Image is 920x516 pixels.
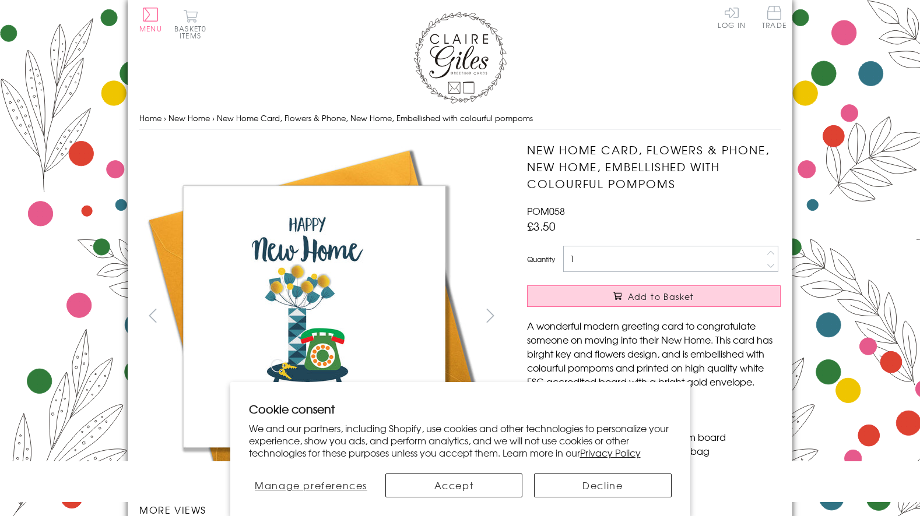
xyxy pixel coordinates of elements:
[249,422,672,458] p: We and our partners, including Shopify, use cookies and other technologies to personalize your ex...
[164,112,166,123] span: ›
[628,291,694,302] span: Add to Basket
[527,285,781,307] button: Add to Basket
[580,446,641,460] a: Privacy Policy
[527,218,556,234] span: £3.50
[249,401,672,417] h2: Cookie consent
[168,112,210,123] a: New Home
[139,107,781,130] nav: breadcrumbs
[139,302,166,328] button: prev
[385,473,522,497] button: Accept
[180,23,206,41] span: 0 items
[413,12,507,104] img: Claire Giles Greetings Cards
[504,142,854,484] img: New Home Card, Flowers & Phone, New Home, Embellished with colourful pompoms
[249,473,374,497] button: Manage preferences
[762,6,786,31] a: Trade
[217,112,533,123] span: New Home Card, Flowers & Phone, New Home, Embellished with colourful pompoms
[527,142,781,192] h1: New Home Card, Flowers & Phone, New Home, Embellished with colourful pompoms
[527,254,555,264] label: Quantity
[534,473,671,497] button: Decline
[477,302,504,328] button: next
[212,112,215,123] span: ›
[139,112,161,123] a: Home
[718,6,746,29] a: Log In
[139,23,162,34] span: Menu
[762,6,786,29] span: Trade
[139,142,489,491] img: New Home Card, Flowers & Phone, New Home, Embellished with colourful pompoms
[255,478,367,492] span: Manage preferences
[527,319,781,388] p: A wonderful modern greeting card to congratulate someone on moving into their New Home. This card...
[527,204,565,218] span: POM058
[139,8,162,32] button: Menu
[174,9,206,39] button: Basket0 items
